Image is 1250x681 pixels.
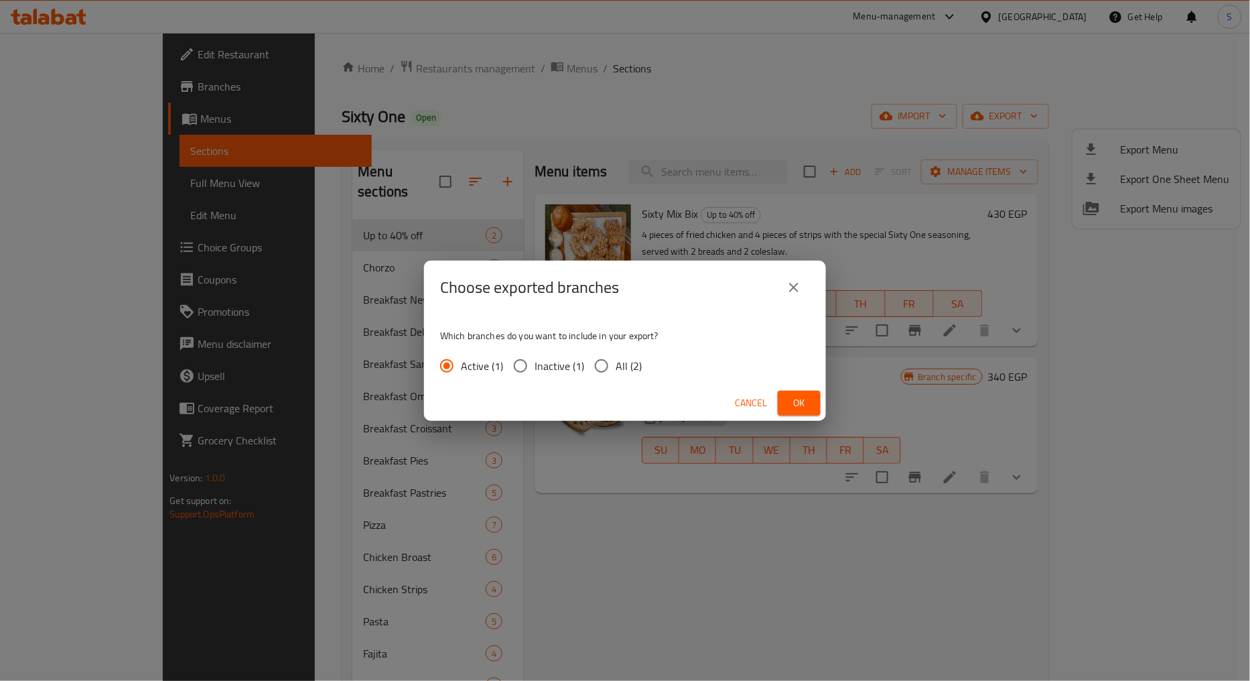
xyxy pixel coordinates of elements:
[735,395,767,412] span: Cancel
[616,358,642,374] span: All (2)
[535,358,584,374] span: Inactive (1)
[778,271,810,304] button: close
[788,395,810,412] span: Ok
[440,277,619,298] h2: Choose exported branches
[778,391,821,416] button: Ok
[461,358,503,374] span: Active (1)
[440,329,810,343] p: Which branches do you want to include in your export?
[730,391,772,416] button: Cancel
